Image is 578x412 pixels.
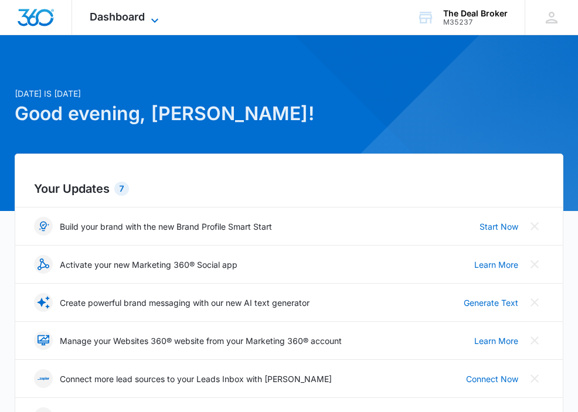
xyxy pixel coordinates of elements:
a: Connect Now [466,373,518,385]
h2: Your Updates [34,180,545,198]
p: Manage your Websites 360® website from your Marketing 360® account [60,335,342,347]
div: account name [443,9,508,18]
button: Close [525,369,544,388]
a: Generate Text [464,297,518,309]
button: Close [525,255,544,274]
p: [DATE] is [DATE] [15,87,564,100]
div: account id [443,18,508,26]
span: Dashboard [90,11,145,23]
button: Close [525,331,544,350]
a: Learn More [474,335,518,347]
h1: Good evening, [PERSON_NAME]! [15,100,564,128]
div: 7 [114,182,129,196]
p: Activate your new Marketing 360® Social app [60,258,237,271]
p: Build your brand with the new Brand Profile Smart Start [60,220,272,233]
a: Learn More [474,258,518,271]
p: Create powerful brand messaging with our new AI text generator [60,297,310,309]
button: Close [525,217,544,236]
a: Start Now [480,220,518,233]
button: Close [525,293,544,312]
p: Connect more lead sources to your Leads Inbox with [PERSON_NAME] [60,373,332,385]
